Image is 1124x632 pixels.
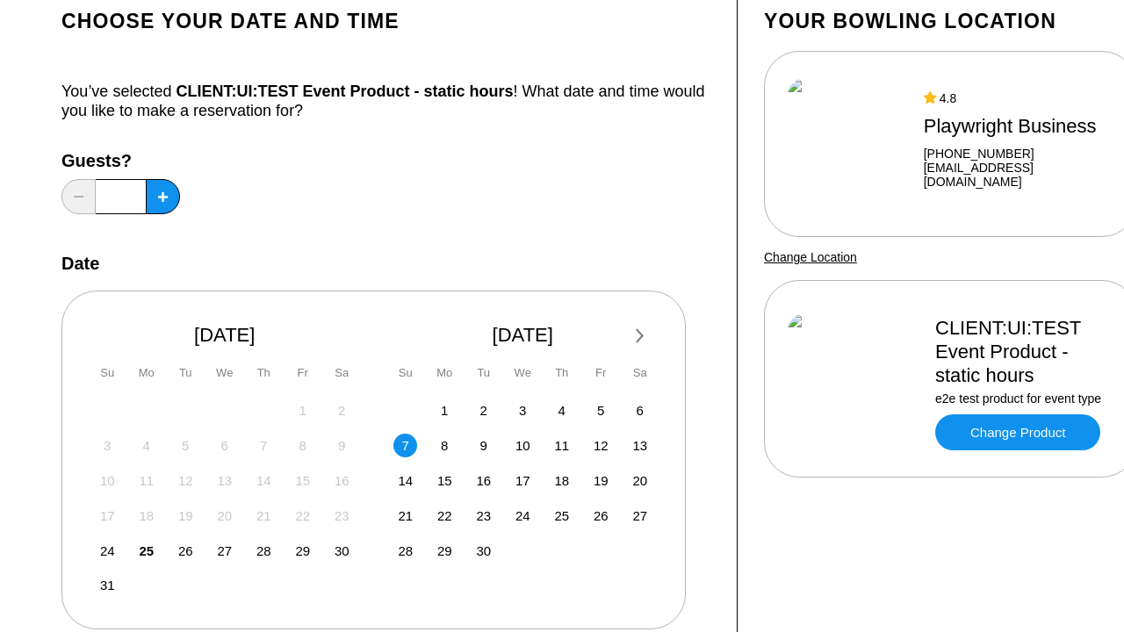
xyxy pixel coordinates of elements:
div: Choose Friday, August 29th, 2025 [291,539,314,563]
div: Fr [589,361,613,384]
div: Choose Sunday, August 24th, 2025 [96,539,119,563]
div: Choose Saturday, September 13th, 2025 [628,434,652,457]
span: 10 [515,438,530,453]
div: You’ve selected ! What date and time would you like to make a reservation for? [61,82,710,120]
span: 16 [335,473,349,488]
span: 14 [256,473,271,488]
div: Choose Sunday, September 14th, 2025 [393,469,417,492]
span: 27 [632,508,647,523]
div: Choose Monday, September 8th, 2025 [433,434,457,457]
span: 31 [100,578,115,592]
div: Mo [134,361,158,384]
span: 24 [515,508,530,523]
div: Not available Friday, August 8th, 2025 [291,434,314,457]
div: Mo [433,361,457,384]
div: Choose Wednesday, September 24th, 2025 [511,504,535,528]
div: Choose Tuesday, September 23rd, 2025 [472,504,495,528]
div: Sa [330,361,354,384]
div: [PHONE_NUMBER] [924,147,1113,161]
span: 13 [632,438,647,453]
span: 17 [515,473,530,488]
div: Playwright Business [924,114,1113,138]
div: Fr [291,361,314,384]
span: 22 [295,508,310,523]
span: 23 [476,508,491,523]
div: Not available Friday, August 15th, 2025 [291,469,314,492]
span: CLIENT:UI:TEST Event Product - static hours [176,83,513,100]
div: Not available Sunday, August 17th, 2025 [96,504,119,528]
span: 6 [221,438,228,453]
span: 12 [594,438,609,453]
div: Not available Monday, August 4th, 2025 [134,434,158,457]
span: 15 [437,473,452,488]
div: Choose Sunday, August 31st, 2025 [96,573,119,597]
span: 24 [100,543,115,558]
div: Not available Tuesday, August 12th, 2025 [174,469,198,492]
div: Not available Sunday, August 3rd, 2025 [96,434,119,457]
div: We [511,361,535,384]
a: Change Location [764,250,857,264]
div: Tu [174,361,198,384]
div: Choose Saturday, September 27th, 2025 [628,504,652,528]
div: Choose Monday, August 25th, 2025 [134,539,158,563]
span: 29 [295,543,310,558]
div: Choose Wednesday, September 17th, 2025 [511,469,535,492]
button: Next Month [626,322,654,350]
span: 10 [100,473,115,488]
div: Choose Wednesday, September 10th, 2025 [511,434,535,457]
div: We [213,361,236,384]
div: Choose Thursday, September 25th, 2025 [550,504,573,528]
div: Not available Monday, August 11th, 2025 [134,469,158,492]
div: Not available Friday, August 22nd, 2025 [291,504,314,528]
div: 4.8 [924,91,1113,105]
div: Not available Wednesday, August 13th, 2025 [213,469,236,492]
div: Th [550,361,573,384]
div: Choose Thursday, September 18th, 2025 [550,469,573,492]
span: 4 [143,438,150,453]
div: Choose Tuesday, September 2nd, 2025 [472,399,495,422]
img: CLIENT:UI:TEST Event Product - static hours [788,313,919,445]
div: Sa [628,361,652,384]
a: Change Product [935,414,1100,450]
div: Choose Thursday, September 4th, 2025 [550,399,573,422]
div: Choose Tuesday, September 30th, 2025 [472,539,495,563]
div: Not available Tuesday, August 5th, 2025 [174,434,198,457]
span: 9 [480,438,487,453]
span: 19 [178,508,193,523]
span: 28 [256,543,271,558]
span: 8 [299,438,306,453]
div: CLIENT:UI:TEST Event Product - static hours [935,316,1113,387]
h1: Choose your Date and time [61,9,710,33]
span: 20 [217,508,232,523]
span: 6 [637,403,644,418]
img: Playwright Business [788,78,908,210]
div: Tu [472,361,495,384]
div: Choose Tuesday, September 16th, 2025 [472,469,495,492]
span: 27 [217,543,232,558]
div: Choose Thursday, August 28th, 2025 [252,539,276,563]
span: 13 [217,473,232,488]
span: 9 [338,438,345,453]
a: [EMAIL_ADDRESS][DOMAIN_NAME] [924,161,1113,189]
div: Choose Friday, September 19th, 2025 [589,469,613,492]
div: Choose Wednesday, August 27th, 2025 [213,539,236,563]
span: 11 [554,438,569,453]
span: 28 [398,543,413,558]
span: 8 [441,438,448,453]
div: Su [393,361,417,384]
div: month 2025-09 [392,397,655,563]
div: Not available Sunday, August 10th, 2025 [96,469,119,492]
span: 11 [139,473,154,488]
div: Choose Sunday, September 21st, 2025 [393,504,417,528]
span: 18 [554,473,569,488]
div: Not available Thursday, August 14th, 2025 [252,469,276,492]
div: Not available Saturday, August 23rd, 2025 [330,504,354,528]
span: 30 [335,543,349,558]
div: Choose Friday, September 5th, 2025 [589,399,613,422]
div: [DATE] [387,323,659,347]
span: 2 [338,403,345,418]
span: 19 [594,473,609,488]
span: 18 [139,508,154,523]
label: Guests? [61,151,180,170]
div: Choose Saturday, September 20th, 2025 [628,469,652,492]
